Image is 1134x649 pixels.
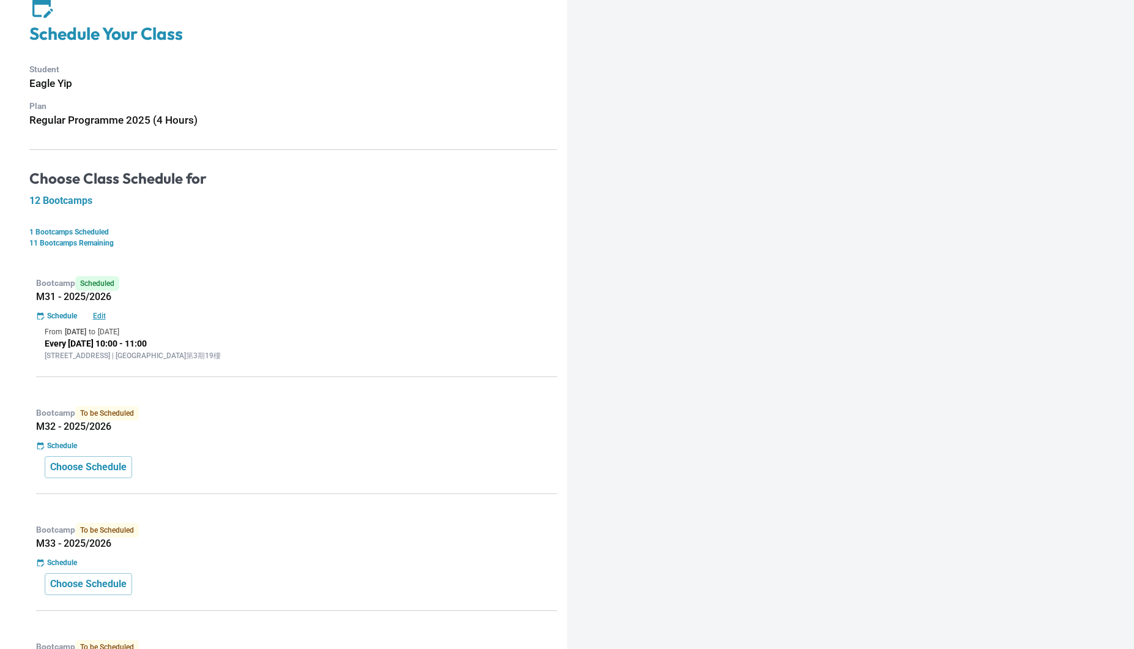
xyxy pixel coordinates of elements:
[29,112,557,129] h6: Regular Programme 2025 (4 Hours)
[29,63,557,76] p: Student
[29,195,557,207] h5: 12 Bootcamps
[98,326,119,337] p: [DATE]
[45,456,132,478] button: Choose Schedule
[75,276,119,291] span: Scheduled
[50,460,127,475] p: Choose Schedule
[80,310,119,321] button: Edit
[47,440,77,451] p: Schedule
[29,238,557,249] p: 11 Bootcamps Remaining
[47,557,77,568] p: Schedule
[45,337,549,350] p: Every [DATE] 10:00 - 11:00
[45,350,549,361] p: [STREET_ADDRESS] | [GEOGRAPHIC_DATA]第3期19樓
[65,326,86,337] p: [DATE]
[36,406,557,421] p: Bootcamp
[75,406,139,421] span: To be Scheduled
[29,227,557,238] p: 1 Bootcamps Scheduled
[29,170,557,188] h4: Choose Class Schedule for
[29,75,557,92] h6: Eagle Yip
[50,577,127,591] p: Choose Schedule
[89,326,95,337] p: to
[29,23,557,45] h4: Schedule Your Class
[29,100,557,113] p: Plan
[36,421,557,433] h5: M32 - 2025/2026
[36,291,557,303] h5: M31 - 2025/2026
[75,523,139,538] span: To be Scheduled
[45,573,132,595] button: Choose Schedule
[45,326,62,337] p: From
[36,538,557,550] h5: M33 - 2025/2026
[47,310,77,321] p: Schedule
[36,523,557,538] p: Bootcamp
[36,276,557,291] p: Bootcamp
